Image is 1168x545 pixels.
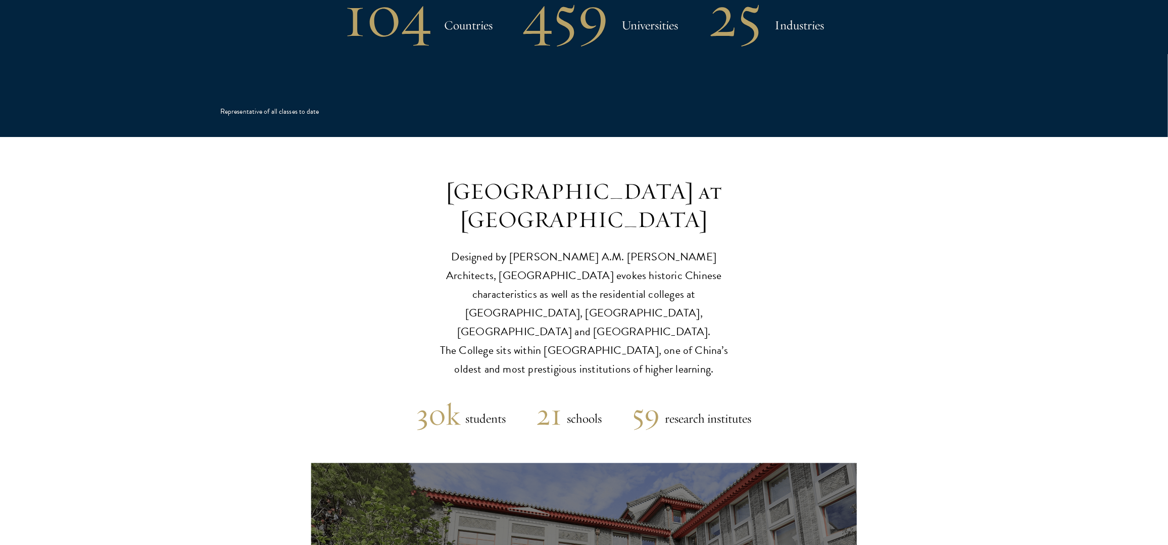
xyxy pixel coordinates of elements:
p: Designed by [PERSON_NAME] A.M. [PERSON_NAME] Architects, [GEOGRAPHIC_DATA] evokes historic Chines... [427,248,741,379]
div: Representative of all classes to date [220,107,319,117]
h2: 21 [537,396,562,433]
h3: [GEOGRAPHIC_DATA] at [GEOGRAPHIC_DATA] [427,177,741,234]
h3: Universities [621,15,678,35]
h2: 30k [417,396,461,433]
h3: Countries [444,15,493,35]
h2: 59 [632,396,660,433]
h5: schools [562,408,602,429]
h3: Industries [774,15,824,35]
h5: research institutes [660,408,752,429]
h5: students [461,408,506,429]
